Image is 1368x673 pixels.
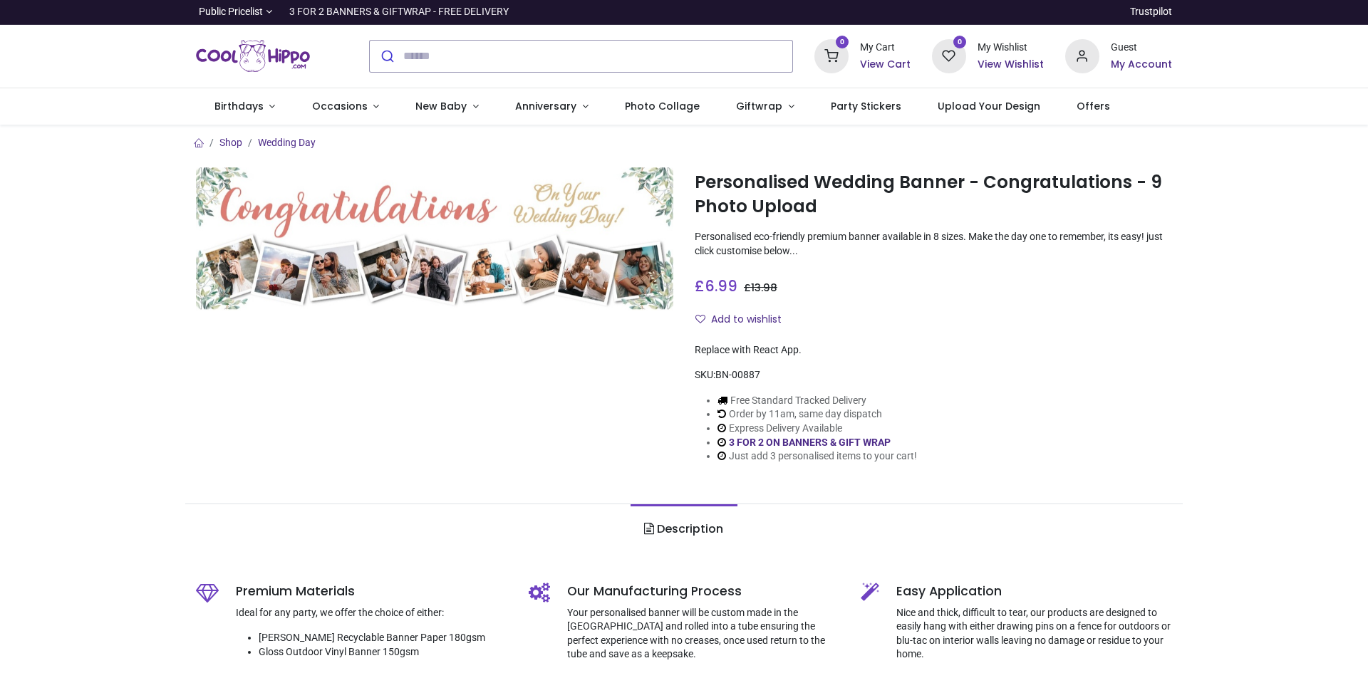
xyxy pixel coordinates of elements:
a: My Account [1111,58,1172,72]
li: Free Standard Tracked Delivery [717,394,917,408]
h5: Premium Materials [236,583,507,600]
a: Trustpilot [1130,5,1172,19]
li: Express Delivery Available [717,422,917,436]
span: 6.99 [705,276,737,296]
a: Shop [219,137,242,148]
span: New Baby [415,99,467,113]
a: 0 [814,49,849,61]
span: £ [695,276,737,296]
span: Birthdays [214,99,264,113]
span: Public Pricelist [199,5,263,19]
div: 3 FOR 2 BANNERS & GIFTWRAP - FREE DELIVERY [289,5,509,19]
a: 3 FOR 2 ON BANNERS & GIFT WRAP [729,437,891,448]
p: Personalised eco-friendly premium banner available in 8 sizes. Make the day one to remember, its ... [695,230,1172,258]
a: 0 [932,49,966,61]
span: Occasions [312,99,368,113]
p: Ideal for any party, we offer the choice of either: [236,606,507,620]
button: Submit [370,41,403,72]
span: Photo Collage [625,99,700,113]
img: Cool Hippo [196,36,310,76]
a: View Wishlist [978,58,1044,72]
sup: 0 [836,36,849,49]
li: Just add 3 personalised items to your cart! [717,449,917,464]
li: Order by 11am, same day dispatch [717,407,917,422]
h1: Personalised Wedding Banner - Congratulations - 9 Photo Upload [695,170,1172,219]
a: Giftwrap [717,88,812,125]
i: Add to wishlist [695,314,705,324]
h5: Our Manufacturing Process [567,583,840,600]
h5: Easy Application [896,583,1172,600]
a: Occasions [294,88,398,125]
div: My Cart [860,41,911,55]
span: 13.98 [751,281,777,295]
span: £ [744,281,777,295]
img: Personalised Wedding Banner - Congratulations - 9 Photo Upload [196,167,673,311]
span: Giftwrap [736,99,782,113]
a: Birthdays [196,88,294,125]
a: Description [631,504,737,554]
button: Add to wishlistAdd to wishlist [695,308,794,332]
li: [PERSON_NAME] Recyclable Banner Paper 180gsm [259,631,507,645]
a: New Baby [398,88,497,125]
div: Replace with React App. [695,343,1172,358]
span: Upload Your Design [938,99,1040,113]
a: Logo of Cool Hippo [196,36,310,76]
a: Wedding Day [258,137,316,148]
a: Anniversary [497,88,606,125]
div: My Wishlist [978,41,1044,55]
sup: 0 [953,36,967,49]
span: Anniversary [515,99,576,113]
div: Guest [1111,41,1172,55]
span: Party Stickers [831,99,901,113]
li: Gloss Outdoor Vinyl Banner 150gsm [259,645,507,659]
a: Public Pricelist [196,5,272,19]
p: Your personalised banner will be custom made in the [GEOGRAPHIC_DATA] and rolled into a tube ensu... [567,606,840,662]
a: View Cart [860,58,911,72]
span: BN-00887 [715,369,760,380]
p: Nice and thick, difficult to tear, our products are designed to easily hang with either drawing p... [896,606,1172,662]
span: Offers [1077,99,1110,113]
div: SKU: [695,368,1172,382]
